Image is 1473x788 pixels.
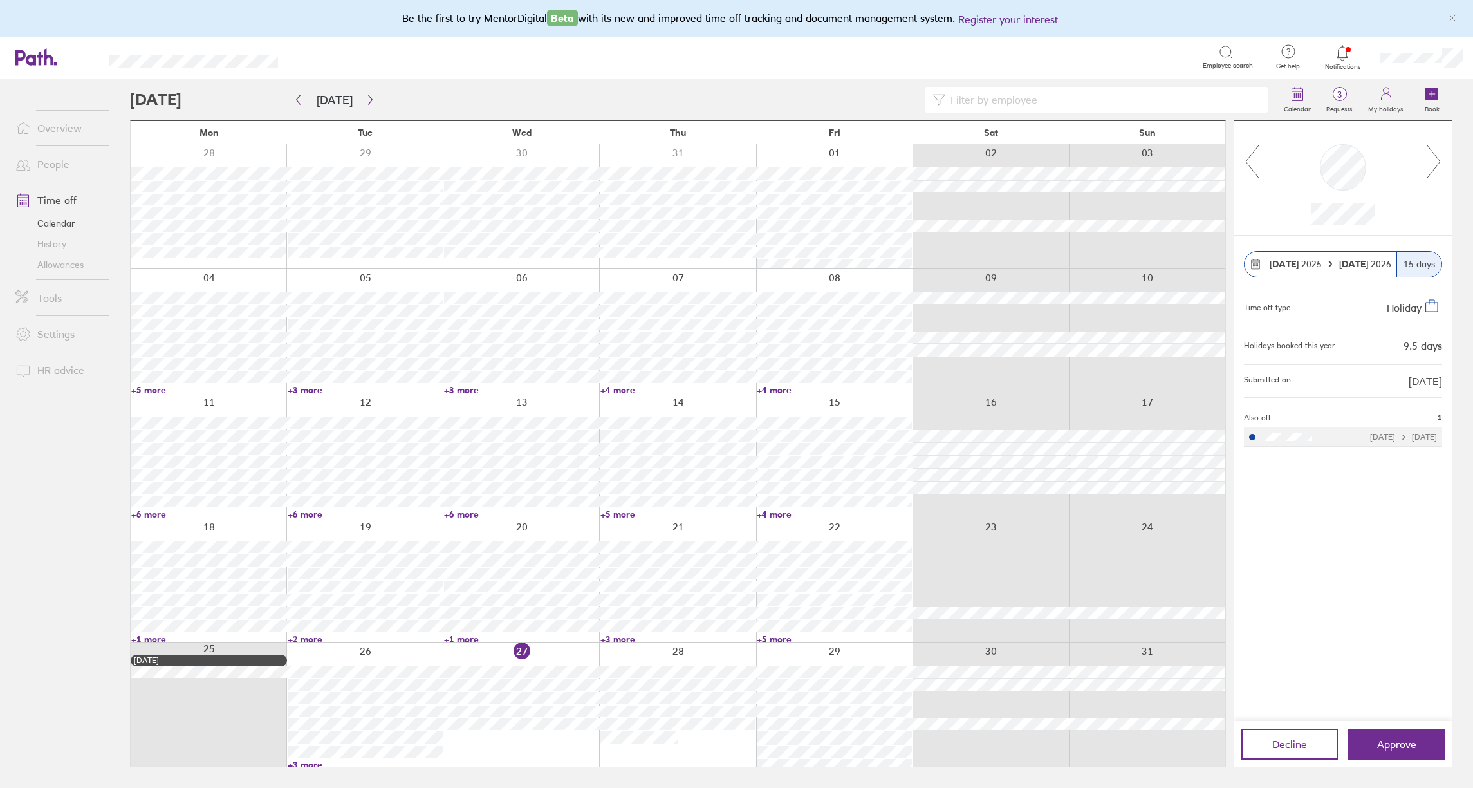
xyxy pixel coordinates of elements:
[1409,375,1442,387] span: [DATE]
[306,89,363,111] button: [DATE]
[1322,44,1364,71] a: Notifications
[600,633,755,645] a: +3 more
[1270,259,1322,269] span: 2025
[1244,375,1291,387] span: Submitted on
[5,151,109,177] a: People
[1276,79,1319,120] a: Calendar
[5,357,109,383] a: HR advice
[288,509,443,520] a: +6 more
[984,127,998,138] span: Sat
[1270,258,1299,270] strong: [DATE]
[600,509,755,520] a: +5 more
[131,633,286,645] a: +1 more
[958,12,1058,27] button: Register your interest
[131,384,286,396] a: +5 more
[444,384,599,396] a: +3 more
[288,633,443,645] a: +2 more
[1411,79,1452,120] a: Book
[512,127,532,138] span: Wed
[1339,259,1391,269] span: 2026
[1339,258,1371,270] strong: [DATE]
[757,384,912,396] a: +4 more
[1370,433,1437,442] div: [DATE] [DATE]
[1438,413,1442,422] span: 1
[757,509,912,520] a: +4 more
[1417,102,1447,113] label: Book
[945,88,1261,112] input: Filter by employee
[199,127,219,138] span: Mon
[5,285,109,311] a: Tools
[670,127,686,138] span: Thu
[358,127,373,138] span: Tue
[1387,301,1422,314] span: Holiday
[1377,738,1416,750] span: Approve
[1139,127,1156,138] span: Sun
[1244,341,1335,350] div: Holidays booked this year
[1203,62,1253,70] span: Employee search
[5,187,109,213] a: Time off
[444,509,599,520] a: +6 more
[600,384,755,396] a: +4 more
[547,10,578,26] span: Beta
[1348,729,1445,760] button: Approve
[5,321,109,347] a: Settings
[5,254,109,275] a: Allowances
[131,509,286,520] a: +6 more
[1319,79,1360,120] a: 3Requests
[1322,63,1364,71] span: Notifications
[1404,340,1442,352] div: 9.5 days
[5,213,109,234] a: Calendar
[313,51,346,62] div: Search
[1360,79,1411,120] a: My holidays
[1244,298,1290,314] div: Time off type
[1396,252,1441,277] div: 15 days
[402,10,1071,27] div: Be the first to try MentorDigital with its new and improved time off tracking and document manage...
[5,234,109,254] a: History
[1241,729,1338,760] button: Decline
[444,633,599,645] a: +1 more
[1319,89,1360,100] span: 3
[288,759,443,771] a: +3 more
[1267,62,1309,70] span: Get help
[5,115,109,141] a: Overview
[1272,738,1307,750] span: Decline
[1244,413,1271,422] span: Also off
[829,127,840,138] span: Fri
[288,384,443,396] a: +3 more
[134,656,284,665] div: [DATE]
[1276,102,1319,113] label: Calendar
[757,633,912,645] a: +5 more
[1319,102,1360,113] label: Requests
[1360,102,1411,113] label: My holidays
